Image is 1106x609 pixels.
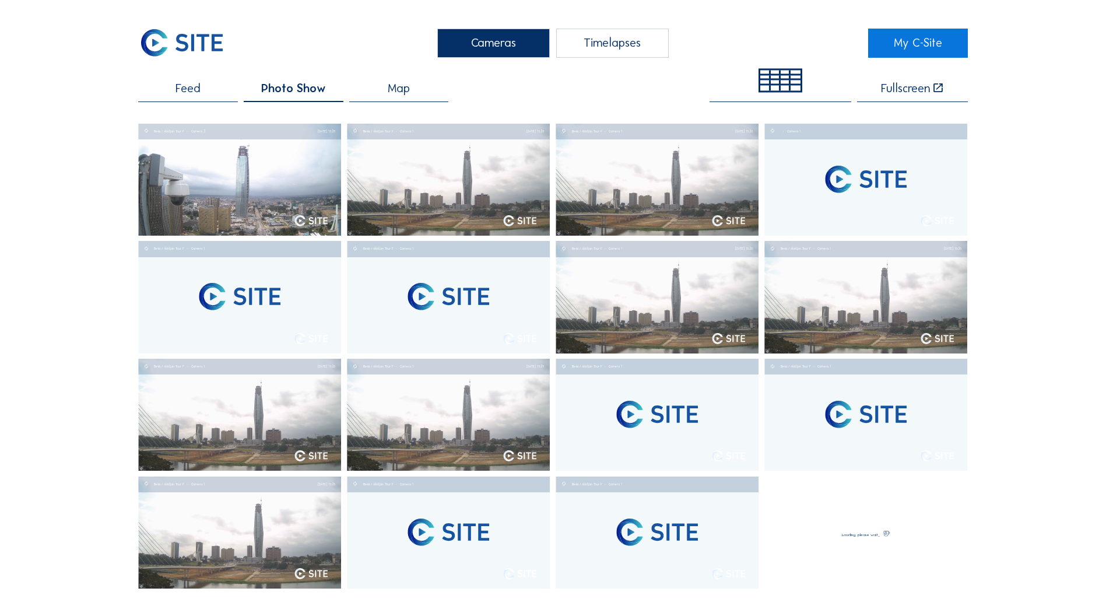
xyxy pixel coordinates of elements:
[347,124,550,236] img: Image
[138,241,341,353] a: Besix / Abidjan Tour FCamera 1logo_piclogo_textlogo
[347,241,550,353] a: Besix / Abidjan Tour FCamera 1logo_piclogo_textlogo
[418,519,424,546] img: logo_pic
[294,568,328,579] img: logo
[651,523,698,541] img: logo_text
[556,241,759,353] img: Image
[921,333,954,344] img: logo
[233,288,280,306] img: logo_text
[712,333,746,344] img: logo
[781,247,817,250] div: Besix / Abidjan Tour F
[318,365,335,368] div: [DATE] 15:35
[154,483,191,486] div: Besix / Abidjan Tour F
[609,247,622,250] div: Camera 1
[556,359,759,471] a: Besix / Abidjan Tour FCamera 1logo_piclogo_textlogo
[442,288,489,306] img: logo_text
[572,483,609,486] div: Besix / Abidjan Tour F
[191,247,205,250] div: Camera 1
[817,247,831,250] div: Camera 1
[138,359,341,471] a: Besix / Abidjan Tour FCamera 1[DATE] 15:35Imagelogo
[764,124,967,236] a: Camera 1logo_piclogo_textlogo
[921,450,954,461] img: logo
[261,82,326,94] span: Photo Show
[712,215,746,226] img: logo
[781,365,817,368] div: Besix / Abidjan Tour F
[400,365,413,368] div: Camera 1
[138,124,341,236] a: Besix / Abidjan Tour FCamera 3[DATE] 15:35Imagelogo
[868,29,968,58] a: My C-Site
[154,247,191,250] div: Besix / Abidjan Tour F
[609,365,622,368] div: Camera 1
[526,365,544,368] div: [DATE] 15:35
[556,124,759,236] img: Image
[526,130,544,133] div: [DATE] 15:35
[835,401,841,428] img: logo_pic
[138,29,238,58] a: C-SITE Logo
[363,365,400,368] div: Besix / Abidjan Tour F
[363,130,400,133] div: Besix / Abidjan Tour F
[609,130,622,133] div: Camera 1
[138,477,341,589] img: Image
[556,29,669,58] div: Timelapses
[138,477,341,589] a: Besix / Abidjan Tour FCamera 1[DATE] 15:35Imagelogo
[138,29,225,58] img: C-SITE Logo
[651,405,698,423] img: logo_text
[504,568,537,579] img: logo
[209,283,215,310] img: logo_pic
[437,29,550,58] div: Cameras
[138,124,341,236] img: Image
[388,82,410,94] span: Map
[787,130,800,133] div: Camera 1
[294,450,328,461] img: logo
[859,405,907,423] img: logo_text
[609,483,622,486] div: Camera 1
[556,241,759,353] a: Besix / Abidjan Tour FCamera 1[DATE] 15:35Imagelogo
[294,215,328,226] img: logo
[572,130,609,133] div: Besix / Abidjan Tour F
[504,215,537,226] img: logo
[764,241,967,353] a: Besix / Abidjan Tour FCamera 1[DATE] 15:35Imagelogo
[363,247,400,250] div: Besix / Abidjan Tour F
[154,365,191,368] div: Besix / Abidjan Tour F
[318,130,335,133] div: [DATE] 15:35
[764,241,967,353] img: Image
[347,124,550,236] a: Besix / Abidjan Tour FCamera 1[DATE] 15:35Imagelogo
[442,523,489,541] img: logo_text
[735,130,753,133] div: [DATE] 15:35
[921,215,954,226] img: logo
[154,130,191,133] div: Besix / Abidjan Tour F
[556,124,759,236] a: Besix / Abidjan Tour FCamera 1[DATE] 15:35Imagelogo
[712,450,746,461] img: logo
[627,401,633,428] img: logo_pic
[138,359,341,471] img: Image
[400,483,413,486] div: Camera 1
[859,170,907,188] img: logo_text
[347,359,550,471] a: Besix / Abidjan Tour FCamera 1[DATE] 15:35Imagelogo
[735,247,753,250] div: [DATE] 15:35
[835,166,841,193] img: logo_pic
[191,483,205,486] div: Camera 1
[817,365,831,368] div: Camera 1
[881,82,931,94] div: Fullscreen
[318,483,335,486] div: [DATE] 15:35
[191,130,205,133] div: Camera 3
[418,283,424,310] img: logo_pic
[347,477,550,589] a: Besix / Abidjan Tour FCamera 1logo_piclogo_textlogo
[504,450,537,461] img: logo
[556,477,759,589] a: Besix / Abidjan Tour FCamera 1logo_piclogo_textlogo
[191,365,205,368] div: Camera 1
[347,359,550,471] img: Image
[944,247,961,250] div: [DATE] 15:35
[572,365,609,368] div: Besix / Abidjan Tour F
[712,568,746,579] img: logo
[400,247,413,250] div: Camera 1
[764,359,967,471] a: Besix / Abidjan Tour FCamera 1logo_piclogo_textlogo
[572,247,609,250] div: Besix / Abidjan Tour F
[294,333,328,344] img: logo
[504,333,537,344] img: logo
[175,82,201,94] span: Feed
[400,130,413,133] div: Camera 1
[627,519,633,546] img: logo_pic
[363,483,400,486] div: Besix / Abidjan Tour F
